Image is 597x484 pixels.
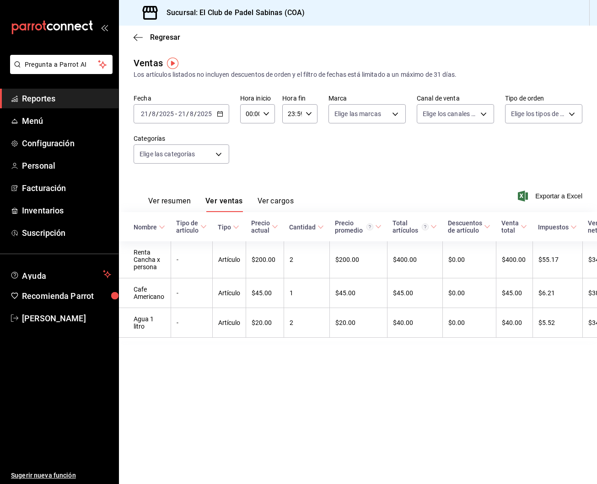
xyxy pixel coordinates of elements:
span: - [175,110,177,117]
span: Tipo [218,223,239,231]
span: Sugerir nueva función [11,471,111,480]
td: $55.17 [532,241,582,278]
label: Tipo de orden [505,95,582,101]
td: $400.00 [387,241,442,278]
label: Marca [328,95,406,101]
button: Ver ventas [205,197,243,212]
td: $200.00 [329,241,387,278]
input: -- [178,110,186,117]
td: $45.00 [496,278,532,308]
span: Cantidad [289,223,324,231]
td: $45.00 [246,278,284,308]
td: $45.00 [329,278,387,308]
button: Pregunta a Parrot AI [10,55,113,74]
button: Exportar a Excel [520,191,582,202]
span: Elige las categorías [140,149,195,159]
td: 2 [284,308,329,338]
button: Ver cargos [258,197,294,212]
input: ---- [197,110,212,117]
input: ---- [159,110,174,117]
div: Total artículos [393,219,429,234]
td: $40.00 [387,308,442,338]
div: Precio promedio [335,219,373,234]
span: Total artículos [393,219,437,234]
td: Artículo [212,241,246,278]
td: Artículo [212,308,246,338]
span: Nombre [134,223,165,231]
span: / [156,110,159,117]
span: / [149,110,151,117]
span: Elige los tipos de orden [511,109,565,118]
span: Impuestos [538,223,577,231]
span: Precio promedio [335,219,382,234]
span: Facturación [22,182,111,194]
span: Venta total [501,219,527,234]
div: Los artículos listados no incluyen descuentos de orden y el filtro de fechas está limitado a un m... [134,70,582,80]
button: open_drawer_menu [101,24,108,31]
td: 2 [284,241,329,278]
div: Descuentos de artículo [448,219,482,234]
input: -- [140,110,149,117]
td: Artículo [212,278,246,308]
td: $200.00 [246,241,284,278]
label: Hora fin [282,95,317,101]
div: Venta total [501,219,519,234]
label: Canal de venta [417,95,494,101]
td: - [171,241,212,278]
label: Fecha [134,95,229,101]
td: $6.21 [532,278,582,308]
label: Categorías [134,135,229,142]
td: $20.00 [329,308,387,338]
td: $45.00 [387,278,442,308]
span: / [186,110,189,117]
td: $0.00 [442,308,496,338]
span: / [194,110,197,117]
td: 1 [284,278,329,308]
span: Personal [22,160,111,172]
div: Impuestos [538,223,569,231]
svg: Precio promedio = Total artículos / cantidad [366,223,373,230]
h3: Sucursal: El Club de Padel Sabinas (COA) [159,7,305,18]
div: Ventas [134,56,163,70]
span: Suscripción [22,227,111,239]
svg: El total artículos considera cambios de precios en los artículos así como costos adicionales por ... [422,223,429,230]
div: navigation tabs [148,197,294,212]
span: [PERSON_NAME] [22,312,111,324]
a: Pregunta a Parrot AI [6,66,113,76]
span: Elige las marcas [334,109,381,118]
span: Configuración [22,137,111,149]
span: Inventarios [22,204,111,217]
input: -- [151,110,156,117]
td: - [171,308,212,338]
img: Tooltip marker [167,58,178,69]
span: Precio actual [251,219,278,234]
button: Ver resumen [148,197,191,212]
div: Tipo [218,223,231,231]
td: $0.00 [442,241,496,278]
td: $5.52 [532,308,582,338]
td: Agua 1 litro [119,308,171,338]
span: Descuentos de artículo [448,219,490,234]
span: Ayuda [22,269,99,280]
span: Pregunta a Parrot AI [25,60,98,69]
label: Hora inicio [240,95,275,101]
span: Tipo de artículo [176,219,207,234]
div: Precio actual [251,219,270,234]
div: Tipo de artículo [176,219,199,234]
td: $20.00 [246,308,284,338]
td: - [171,278,212,308]
td: $0.00 [442,278,496,308]
td: Cafe Americano [119,278,171,308]
div: Nombre [134,223,157,231]
div: Cantidad [289,223,316,231]
td: Renta Cancha x persona [119,241,171,278]
input: -- [189,110,194,117]
td: $40.00 [496,308,532,338]
span: Elige los canales de venta [423,109,477,118]
td: $400.00 [496,241,532,278]
span: Reportes [22,92,111,105]
span: Recomienda Parrot [22,290,111,302]
span: Regresar [150,33,180,42]
button: Regresar [134,33,180,42]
